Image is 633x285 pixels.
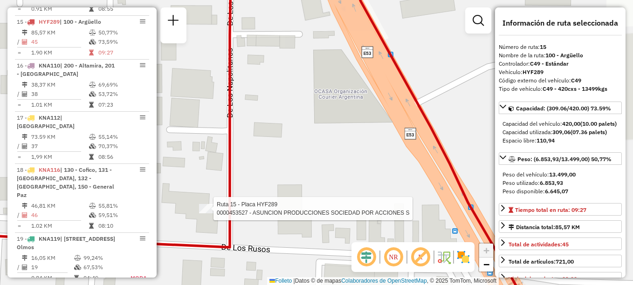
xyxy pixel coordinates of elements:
i: % de utilização do peso [89,30,96,35]
div: Peso: (6.853,93/13.499,00) 50,77% [499,167,622,199]
strong: (07.36 palets) [571,129,607,136]
td: 08:56 [98,152,145,162]
font: Capacidad del vehículo: [502,120,617,127]
div: Datos © de mapas , © 2025 TomTom, Microsoft [267,277,499,285]
i: Tempo total em rota [89,154,94,160]
font: Peso utilizado: [502,179,563,186]
i: Total de Atividades [22,265,28,270]
em: Opções [140,19,145,24]
font: 15 - [17,18,27,25]
span: + [483,244,489,256]
em: Opções [140,62,145,68]
div: Nombre de la ruta: [499,51,622,60]
a: Alejar [479,258,493,271]
i: % de utilização da cubagem [89,212,96,218]
strong: 13.499,00 [549,171,576,178]
a: Nova sessão e pesquisa [164,11,183,32]
font: 17 - [17,114,27,121]
div: Espacio libre: [502,136,618,145]
font: 67,53% [83,264,103,271]
a: Peso: (6.853,93/13.499,00) 50,77% [499,152,622,165]
i: Total de Atividades [22,91,28,97]
font: 73,59% [98,38,118,45]
strong: C49 - 420cxs - 13499kgs [543,85,607,92]
td: 1.02 KM [31,221,89,231]
i: % de utilização da cubagem [89,143,96,149]
span: − [483,258,489,270]
a: Acercar [479,244,493,258]
a: Exibir filtros [469,11,488,30]
font: 59,51% [98,211,118,218]
i: % de utilização do peso [89,203,96,209]
td: / [17,37,21,47]
td: 1,99 KM [31,152,89,162]
td: 85,57 KM [31,28,89,37]
i: Tempo total em rota [89,50,94,55]
i: Tempo total em rota [89,6,94,12]
td: = [17,152,21,162]
i: % de utilização da cubagem [89,91,96,97]
font: Controlador: [499,60,569,67]
i: Total de Atividades [22,212,28,218]
td: / [17,263,21,272]
i: Tempo total em rota [89,102,94,108]
span: Capacidad: (309.06/420.00) 73.59% [516,105,611,112]
span: KNA116 [39,166,60,173]
span: KNA112 [39,114,60,121]
td: = [17,48,21,57]
span: Peso: (6.853,93/13.499,00) 50,77% [517,156,612,163]
td: 50,77% [98,28,145,37]
td: / [17,142,21,151]
span: KNA110 [39,62,60,69]
font: Distancia total: [516,224,580,231]
td: 99,24% [83,253,118,263]
div: Peso disponible: [502,187,618,196]
a: Folleto [269,278,292,284]
em: Opções [140,115,145,120]
strong: C49 - Estándar [530,60,569,67]
td: 16,05 KM [31,253,74,263]
span: | [STREET_ADDRESS] Olmos [17,235,115,251]
span: Total de actividades: [509,241,569,248]
i: % de utilização da cubagem [89,39,96,45]
i: Distância Total [22,134,28,140]
span: | 200 - Altamira, 201 - [GEOGRAPHIC_DATA] [17,62,115,77]
strong: HYF289 [523,68,544,75]
strong: (10.00 palets) [580,120,617,127]
h4: Información de ruta seleccionada [499,19,622,27]
span: HYF289 [39,18,60,25]
font: 53,72% [98,90,118,97]
span: | [GEOGRAPHIC_DATA] [17,114,75,129]
font: 19 - [17,235,27,242]
i: Distância Total [22,255,28,261]
td: = [17,273,21,283]
span: Tiempo total en ruta: 09:27 [515,206,586,213]
em: Opções [140,167,145,172]
a: Viaje del conductor: 09:00 [499,272,622,285]
td: 55,14% [98,132,145,142]
td: MODA [118,273,147,283]
td: 46,81 KM [31,201,89,210]
a: Capacidad: (309.06/420.00) 73.59% [499,102,622,114]
em: Opções [140,236,145,241]
i: Distância Total [22,203,28,209]
font: 70,37% [98,142,118,149]
a: Tiempo total en ruta: 09:27 [499,203,622,216]
td: 46 [31,210,89,220]
a: Colaboradores de OpenStreetMap [341,278,427,284]
strong: 420,00 [562,120,580,127]
i: Total de Atividades [22,143,28,149]
td: 07:23 [98,100,145,109]
span: Ocultar deslocamento [355,246,378,268]
span: Peso del vehículo: [502,171,576,178]
span: | 130 - Cofico, 131 - [GEOGRAPHIC_DATA], 132 - [GEOGRAPHIC_DATA], 150 - General Paz [17,166,114,198]
td: 38,37 KM [31,80,89,89]
i: Tempo total em rota [74,275,79,281]
td: 38 [31,89,89,99]
strong: 721,00 [556,258,574,265]
td: 19 [31,263,74,272]
td: = [17,221,21,231]
td: 69,69% [98,80,145,89]
span: KNA119 [39,235,60,242]
div: Tipo de vehículo: [499,85,622,93]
